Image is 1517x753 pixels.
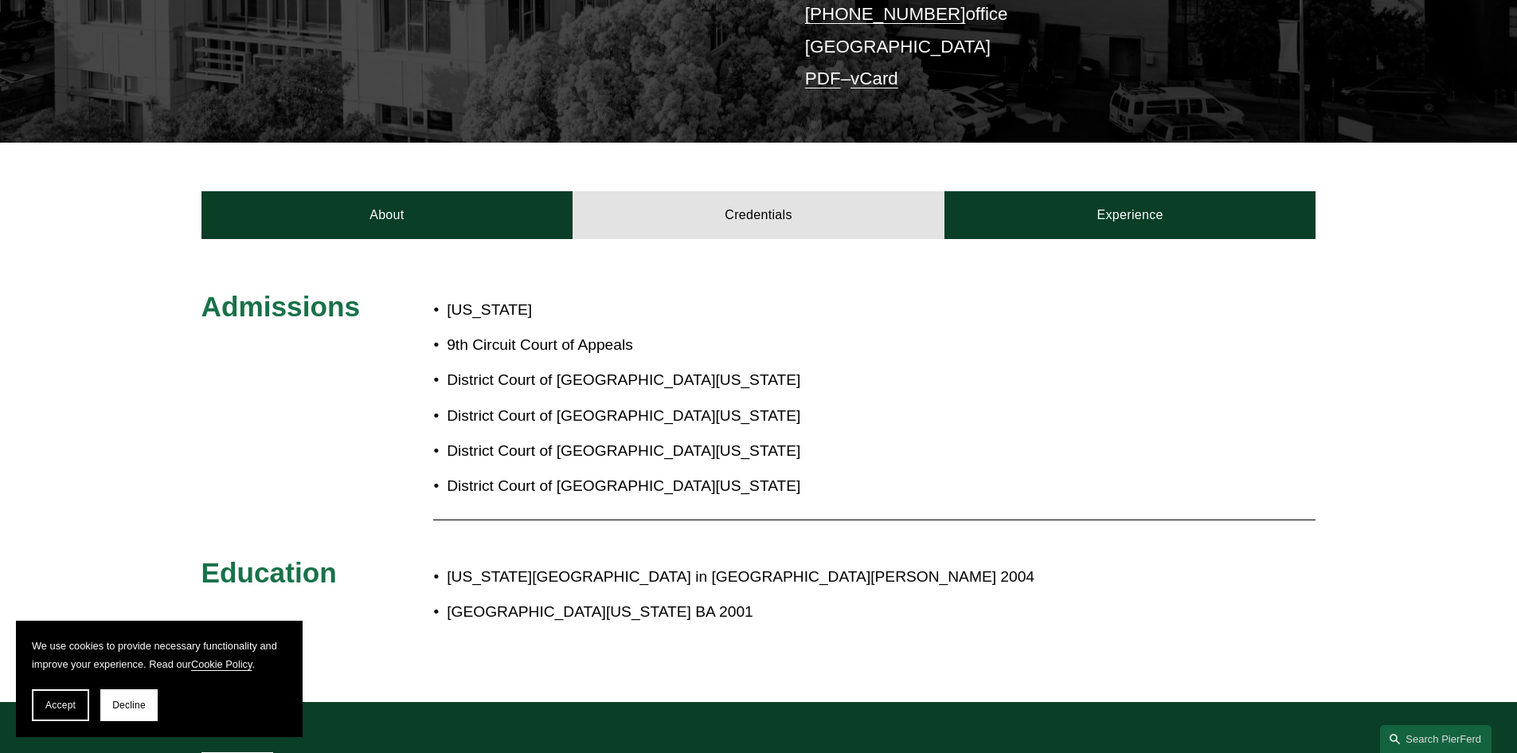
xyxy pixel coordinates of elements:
span: Decline [112,700,146,711]
a: About [201,191,573,239]
a: Cookie Policy [191,658,252,670]
a: Experience [944,191,1316,239]
p: District Court of [GEOGRAPHIC_DATA][US_STATE] [447,473,851,500]
button: Decline [100,689,158,721]
p: District Court of [GEOGRAPHIC_DATA][US_STATE] [447,437,851,465]
span: Accept [45,700,76,711]
a: Credentials [573,191,944,239]
section: Cookie banner [16,621,303,737]
p: [US_STATE] [447,296,851,324]
a: vCard [850,69,898,88]
p: [GEOGRAPHIC_DATA][US_STATE] BA 2001 [447,598,1176,626]
p: District Court of [GEOGRAPHIC_DATA][US_STATE] [447,367,851,394]
p: [US_STATE][GEOGRAPHIC_DATA] in [GEOGRAPHIC_DATA][PERSON_NAME] 2004 [447,563,1176,591]
a: [PHONE_NUMBER] [805,4,966,24]
p: District Court of [GEOGRAPHIC_DATA][US_STATE] [447,402,851,430]
span: Education [201,557,337,588]
p: We use cookies to provide necessary functionality and improve your experience. Read our . [32,637,287,673]
a: PDF [805,69,841,88]
span: Admissions [201,291,360,322]
button: Accept [32,689,89,721]
a: Search this site [1380,725,1492,753]
p: 9th Circuit Court of Appeals [447,331,851,359]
